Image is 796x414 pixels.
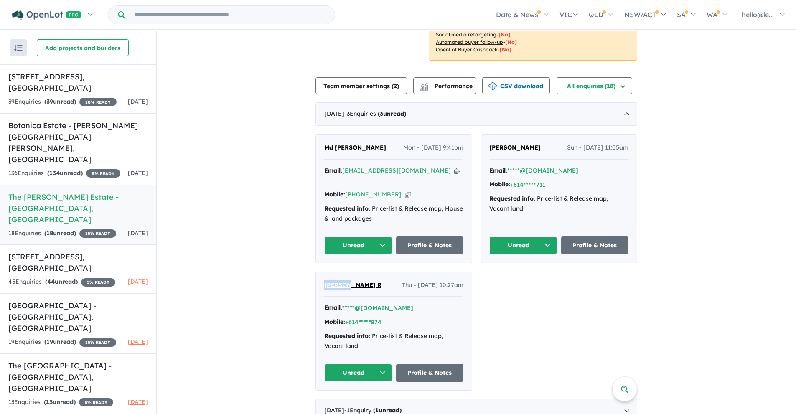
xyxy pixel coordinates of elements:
[8,97,117,107] div: 39 Enquir ies
[421,82,473,90] span: Performance
[345,190,402,198] a: [PHONE_NUMBER]
[128,398,148,406] span: [DATE]
[8,229,116,239] div: 18 Enquir ies
[324,236,392,254] button: Unread
[47,169,83,177] strong: ( unread)
[489,194,628,214] div: Price-list & Release map, Vacant land
[315,102,637,126] div: [DATE]
[402,280,463,290] span: Thu - [DATE] 10:27am
[8,300,148,334] h5: [GEOGRAPHIC_DATA] - [GEOGRAPHIC_DATA] , [GEOGRAPHIC_DATA]
[420,85,428,90] img: bar-chart.svg
[396,364,464,382] a: Profile & Notes
[489,236,557,254] button: Unread
[454,166,460,175] button: Copy
[324,144,386,151] span: Md [PERSON_NAME]
[14,45,23,51] img: sort.svg
[324,318,345,325] strong: Mobile:
[505,39,517,45] span: [No]
[8,168,120,178] div: 136 Enquir ies
[324,167,342,174] strong: Email:
[557,77,632,94] button: All enquiries (18)
[489,195,535,202] strong: Requested info:
[500,46,511,53] span: [No]
[8,277,115,287] div: 45 Enquir ies
[482,77,550,94] button: CSV download
[488,82,497,91] img: download icon
[324,190,345,198] strong: Mobile:
[8,71,148,94] h5: [STREET_ADDRESS] , [GEOGRAPHIC_DATA]
[128,278,148,285] span: [DATE]
[49,169,60,177] span: 134
[315,77,407,94] button: Team member settings (2)
[324,364,392,382] button: Unread
[44,98,76,105] strong: ( unread)
[79,398,113,406] span: 5 % READY
[324,332,370,340] strong: Requested info:
[394,82,397,90] span: 2
[127,6,333,24] input: Try estate name, suburb, builder or developer
[86,169,120,178] span: 5 % READY
[46,229,53,237] span: 18
[45,278,78,285] strong: ( unread)
[8,120,148,165] h5: Botanica Estate - [PERSON_NAME][GEOGRAPHIC_DATA][PERSON_NAME] , [GEOGRAPHIC_DATA]
[436,46,498,53] u: OpenLot Buyer Cashback
[403,143,463,153] span: Mon - [DATE] 9:41pm
[561,236,629,254] a: Profile & Notes
[324,304,342,311] strong: Email:
[344,406,402,414] span: - 1 Enquir y
[489,143,541,153] a: [PERSON_NAME]
[324,204,463,224] div: Price-list & Release map, House & land packages
[742,10,774,19] span: hello@le...
[342,167,451,174] a: [EMAIL_ADDRESS][DOMAIN_NAME]
[324,205,370,212] strong: Requested info:
[44,229,76,237] strong: ( unread)
[8,360,148,394] h5: The [GEOGRAPHIC_DATA] - [GEOGRAPHIC_DATA] , [GEOGRAPHIC_DATA]
[128,98,148,105] span: [DATE]
[380,110,383,117] span: 3
[420,82,428,87] img: line-chart.svg
[79,98,117,106] span: 10 % READY
[396,236,464,254] a: Profile & Notes
[79,229,116,238] span: 15 % READY
[436,39,503,45] u: Automated buyer follow-up
[79,338,116,347] span: 15 % READY
[46,398,53,406] span: 13
[128,169,148,177] span: [DATE]
[567,143,628,153] span: Sun - [DATE] 11:05am
[8,397,113,407] div: 13 Enquir ies
[373,406,402,414] strong: ( unread)
[37,39,129,56] button: Add projects and builders
[128,229,148,237] span: [DATE]
[324,281,381,289] span: [PERSON_NAME] R
[413,77,476,94] button: Performance
[344,110,406,117] span: - 3 Enquir ies
[47,278,55,285] span: 44
[324,143,386,153] a: Md [PERSON_NAME]
[81,278,115,287] span: 5 % READY
[436,31,496,38] u: Social media retargeting
[498,31,510,38] span: [No]
[324,331,463,351] div: Price-list & Release map, Vacant land
[12,10,82,20] img: Openlot PRO Logo White
[46,98,53,105] span: 39
[8,191,148,225] h5: The [PERSON_NAME] Estate - [GEOGRAPHIC_DATA] , [GEOGRAPHIC_DATA]
[8,337,116,347] div: 19 Enquir ies
[44,398,76,406] strong: ( unread)
[44,338,76,345] strong: ( unread)
[489,180,510,188] strong: Mobile:
[489,167,507,174] strong: Email:
[405,190,411,199] button: Copy
[46,338,53,345] span: 19
[128,338,148,345] span: [DATE]
[489,144,541,151] span: [PERSON_NAME]
[8,251,148,274] h5: [STREET_ADDRESS] , [GEOGRAPHIC_DATA]
[378,110,406,117] strong: ( unread)
[375,406,379,414] span: 1
[324,280,381,290] a: [PERSON_NAME] R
